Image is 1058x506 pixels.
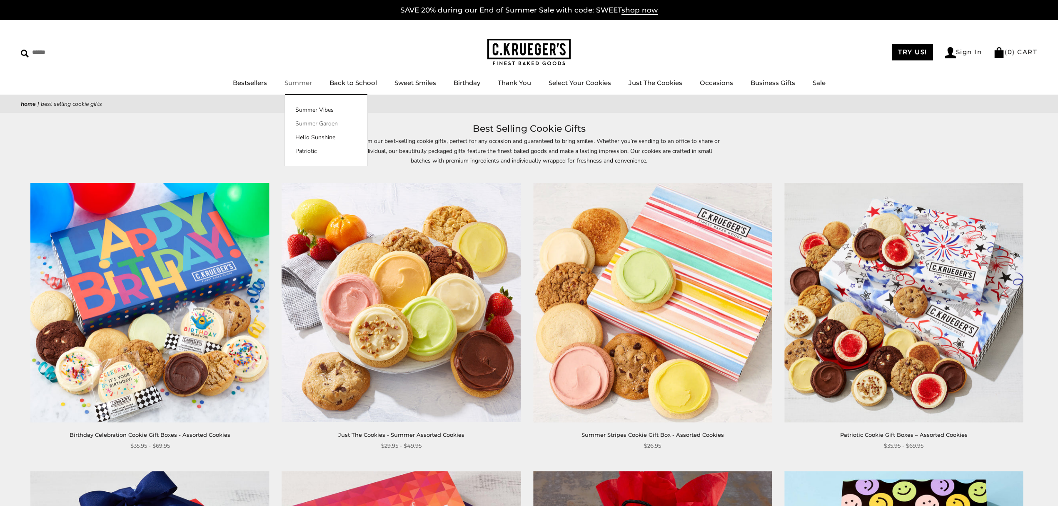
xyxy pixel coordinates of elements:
a: Bestsellers [233,79,267,87]
a: Summer [284,79,312,87]
a: TRY US! [892,44,933,60]
a: Birthday [454,79,480,87]
a: Just The Cookies [629,79,682,87]
a: Summer Stripes Cookie Gift Box - Assorted Cookies [581,431,724,438]
img: Bag [993,47,1005,58]
a: Patriotic Cookie Gift Boxes – Assorted Cookies [840,431,968,438]
img: Patriotic Cookie Gift Boxes – Assorted Cookies [784,183,1023,422]
span: $26.95 [644,441,661,450]
img: C.KRUEGER'S [487,39,571,66]
input: Search [21,46,120,59]
a: Patriotic [285,147,367,155]
iframe: Sign Up via Text for Offers [7,474,86,499]
a: Sale [813,79,826,87]
a: SAVE 20% during our End of Summer Sale with code: SWEETshop now [400,6,658,15]
span: $29.95 - $49.95 [381,441,422,450]
img: Just The Cookies - Summer Assorted Cookies [282,183,521,422]
a: Back to School [329,79,377,87]
span: shop now [621,6,658,15]
h1: Best Selling Cookie Gifts [33,121,1025,136]
a: Just The Cookies - Summer Assorted Cookies [338,431,464,438]
span: 0 [1008,48,1013,56]
a: (0) CART [993,48,1037,56]
a: Home [21,100,36,108]
span: $35.95 - $69.95 [884,441,923,450]
a: Sweet Smiles [394,79,436,87]
a: Business Gifts [751,79,795,87]
nav: breadcrumbs [21,99,1037,109]
img: Search [21,50,29,58]
p: Choose from our best-selling cookie gifts, perfect for any occasion and guaranteed to bring smile... [337,136,721,175]
a: Hello Sunshine [285,133,367,142]
a: Summer Vibes [285,105,367,114]
a: Select Your Cookies [549,79,611,87]
span: Best Selling Cookie Gifts [41,100,102,108]
img: Account [945,47,956,58]
a: Thank You [498,79,531,87]
a: Birthday Celebration Cookie Gift Boxes - Assorted Cookies [70,431,230,438]
img: Summer Stripes Cookie Gift Box - Assorted Cookies [533,183,772,422]
a: Occasions [700,79,733,87]
span: $35.95 - $69.95 [130,441,170,450]
a: Sign In [945,47,982,58]
span: | [37,100,39,108]
a: Summer Garden [285,119,367,128]
img: Birthday Celebration Cookie Gift Boxes - Assorted Cookies [31,183,269,422]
